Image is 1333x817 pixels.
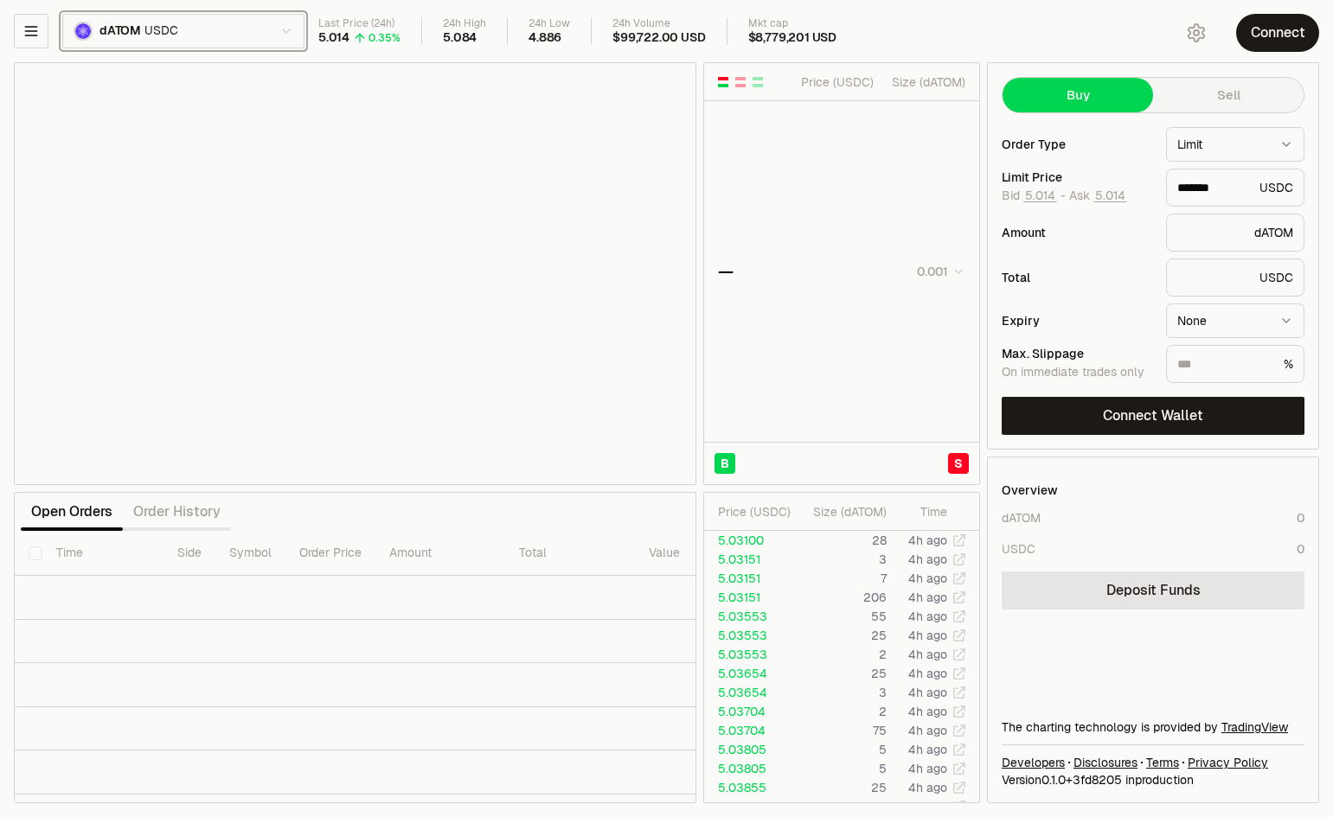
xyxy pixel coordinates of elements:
[1221,719,1288,735] a: TradingView
[1166,169,1304,207] div: USDC
[795,778,888,797] td: 25
[901,503,947,520] div: Time
[1002,482,1058,499] div: Overview
[795,531,888,550] td: 28
[1093,188,1127,202] button: 5.014
[734,75,747,89] button: Show Sell Orders Only
[1002,348,1152,360] div: Max. Slippage
[704,721,795,740] td: 5.03704
[751,75,765,89] button: Show Buy Orders Only
[809,503,887,520] div: Size ( dATOM )
[704,569,795,588] td: 5.03151
[99,23,141,39] span: dATOM
[144,23,177,39] span: USDC
[704,664,795,683] td: 5.03654
[443,17,486,30] div: 24h High
[704,645,795,664] td: 5.03553
[694,531,754,576] th: Filled
[748,17,836,30] div: Mkt cap
[1023,188,1057,202] button: 5.014
[718,503,794,520] div: Price ( USDC )
[443,30,477,46] div: 5.084
[318,17,401,30] div: Last Price (24h)
[215,531,285,576] th: Symbol
[704,759,795,778] td: 5.03805
[912,261,965,282] button: 0.001
[908,666,947,681] time: 4h ago
[635,531,694,576] th: Value
[163,531,215,576] th: Side
[795,569,888,588] td: 7
[1146,754,1179,771] a: Terms
[1002,227,1152,239] div: Amount
[1166,345,1304,383] div: %
[1002,365,1152,380] div: On immediate trades only
[908,628,947,643] time: 4h ago
[795,588,888,607] td: 206
[795,626,888,645] td: 25
[795,721,888,740] td: 75
[1002,571,1304,610] a: Deposit Funds
[1073,772,1122,788] span: 3fd82054d550fcadabba2cc3f3eec19c6b74ce71
[908,533,947,548] time: 4h ago
[1002,397,1304,435] button: Connect Wallet
[285,531,375,576] th: Order Price
[795,550,888,569] td: 3
[375,531,505,576] th: Amount
[704,740,795,759] td: 5.03805
[1002,509,1041,527] div: dATOM
[529,17,570,30] div: 24h Low
[1153,78,1304,112] button: Sell
[795,702,888,721] td: 2
[1166,214,1304,252] div: dATOM
[75,23,91,39] img: dATOM Logo
[721,455,729,472] span: B
[748,30,836,46] div: $8,779,201 USD
[908,704,947,719] time: 4h ago
[1236,14,1319,52] button: Connect
[908,780,947,795] time: 4h ago
[1002,188,1066,204] span: Bid -
[908,571,947,586] time: 4h ago
[797,73,874,91] div: Price ( USDC )
[15,63,695,484] iframe: Financial Chart
[612,17,705,30] div: 24h Volume
[1166,127,1304,162] button: Limit
[716,75,730,89] button: Show Buy and Sell Orders
[123,495,231,529] button: Order History
[908,590,947,605] time: 4h ago
[795,607,888,626] td: 55
[908,609,947,624] time: 4h ago
[704,607,795,626] td: 5.03553
[704,797,795,816] td: 5.03906
[1002,138,1152,150] div: Order Type
[704,531,795,550] td: 5.03100
[1002,540,1035,558] div: USDC
[908,742,947,757] time: 4h ago
[1002,754,1065,771] a: Developers
[1297,509,1304,527] div: 0
[704,626,795,645] td: 5.03553
[1003,78,1153,112] button: Buy
[29,546,42,560] button: Select all
[704,588,795,607] td: 5.03151
[1166,303,1304,338] button: None
[795,740,888,759] td: 5
[908,723,947,738] time: 4h ago
[704,683,795,702] td: 5.03654
[1188,754,1268,771] a: Privacy Policy
[704,778,795,797] td: 5.03855
[795,683,888,702] td: 3
[21,495,123,529] button: Open Orders
[795,797,888,816] td: 2
[612,30,705,46] div: $99,722.00 USD
[1073,754,1138,771] a: Disclosures
[368,31,401,45] div: 0.35%
[908,647,947,662] time: 4h ago
[718,259,734,284] div: —
[1002,171,1152,183] div: Limit Price
[505,531,635,576] th: Total
[1002,718,1304,736] div: The charting technology is provided by
[1069,188,1127,204] span: Ask
[42,531,163,576] th: Time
